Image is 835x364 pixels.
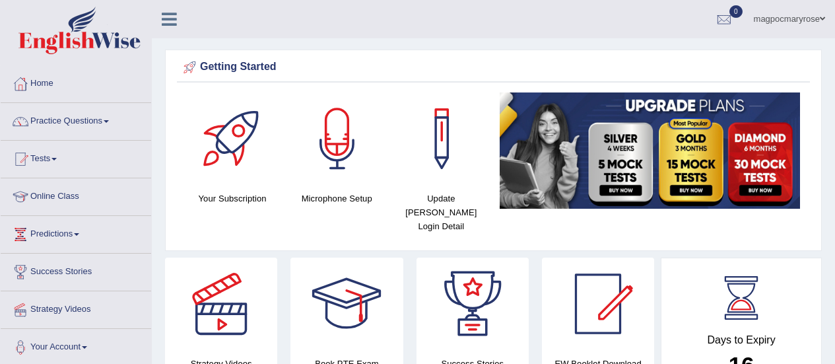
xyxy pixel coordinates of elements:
a: Practice Questions [1,103,151,136]
a: Online Class [1,178,151,211]
div: Getting Started [180,57,807,77]
a: Home [1,65,151,98]
a: Your Account [1,329,151,362]
h4: Update [PERSON_NAME] Login Detail [395,192,486,233]
h4: Your Subscription [187,192,278,205]
img: small5.jpg [500,92,800,209]
h4: Microphone Setup [291,192,382,205]
a: Predictions [1,216,151,249]
a: Tests [1,141,151,174]
h4: Days to Expiry [676,334,807,346]
a: Success Stories [1,254,151,287]
a: Strategy Videos [1,291,151,324]
span: 0 [729,5,743,18]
